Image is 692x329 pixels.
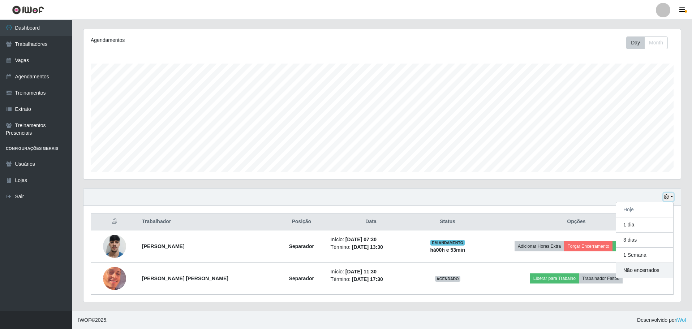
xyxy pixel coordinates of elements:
img: 1632347928430.jpeg [103,258,126,299]
th: Opções [480,213,674,230]
div: Toolbar with button groups [626,36,674,49]
img: CoreUI Logo [12,5,44,14]
button: Liberar para Trabalho [530,273,579,283]
button: 3 dias [616,233,673,248]
li: Início: [331,268,412,276]
time: [DATE] 17:30 [352,276,383,282]
th: Data [326,213,416,230]
time: [DATE] 13:30 [352,244,383,250]
strong: Separador [289,276,314,281]
button: 1 Semana [616,248,673,263]
strong: Separador [289,243,314,249]
div: Agendamentos [91,36,327,44]
strong: [PERSON_NAME] [PERSON_NAME] [142,276,228,281]
time: [DATE] 07:30 [345,237,377,242]
li: Início: [331,236,412,243]
div: First group [626,36,668,49]
th: Status [416,213,480,230]
button: 1 dia [616,217,673,233]
span: Desenvolvido por [637,316,686,324]
a: iWof [676,317,686,323]
button: Não encerrados [616,263,673,278]
button: Hoje [616,202,673,217]
span: AGENDADO [435,276,460,282]
th: Posição [277,213,326,230]
li: Término: [331,276,412,283]
button: Trabalhador Faltou [579,273,623,283]
button: Month [644,36,668,49]
span: IWOF [78,317,91,323]
button: Forçar Encerramento [564,241,613,251]
th: Trabalhador [138,213,277,230]
li: Término: [331,243,412,251]
strong: há 00 h e 53 min [430,247,465,253]
button: Avaliação [613,241,638,251]
button: Adicionar Horas Extra [515,241,564,251]
time: [DATE] 11:30 [345,269,377,274]
img: 1755788911254.jpeg [103,231,126,261]
strong: [PERSON_NAME] [142,243,184,249]
span: EM ANDAMENTO [430,240,465,246]
span: © 2025 . [78,316,108,324]
button: Day [626,36,645,49]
